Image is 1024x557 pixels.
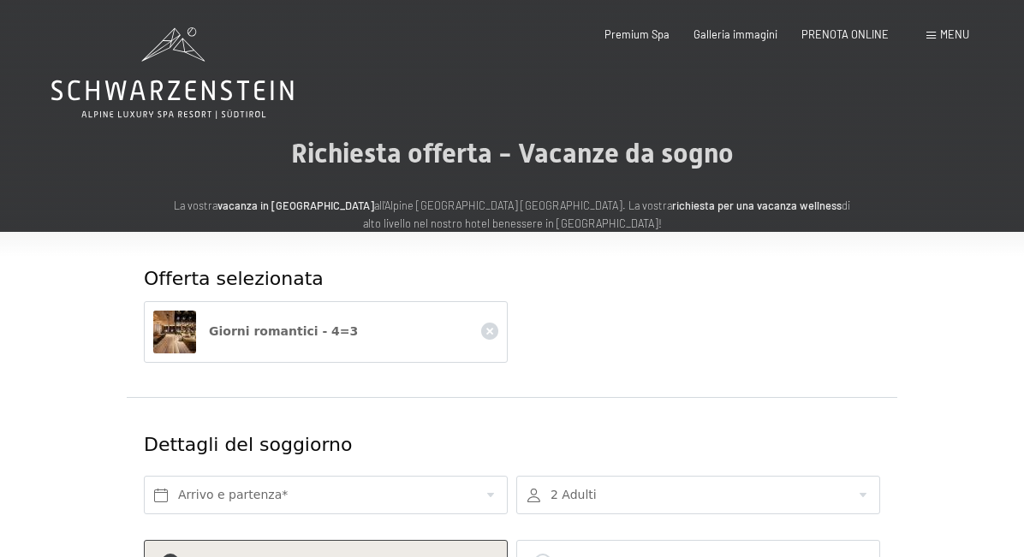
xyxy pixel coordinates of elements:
a: PRENOTA ONLINE [801,27,889,41]
strong: vacanza in [GEOGRAPHIC_DATA] [217,199,374,212]
p: La vostra all'Alpine [GEOGRAPHIC_DATA] [GEOGRAPHIC_DATA]. La vostra di alto livello nel nostro ho... [170,197,854,232]
div: Offerta selezionata [144,266,880,293]
img: Giorni romantici - 4=3 [153,311,196,353]
a: Galleria immagini [694,27,777,41]
span: Menu [940,27,969,41]
span: Giorni romantici - 4=3 [209,324,358,338]
a: Premium Spa [604,27,670,41]
span: Richiesta offerta - Vacanze da sogno [291,137,734,169]
strong: richiesta per una vacanza wellness [672,199,842,212]
div: Dettagli del soggiorno [144,432,756,459]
